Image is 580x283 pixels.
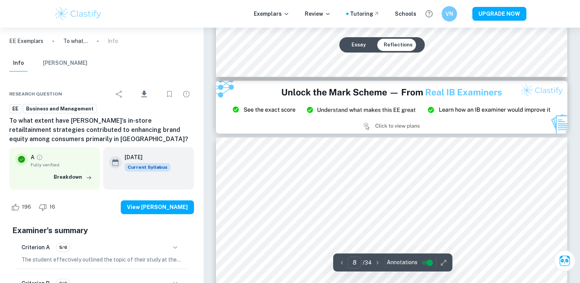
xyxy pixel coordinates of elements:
div: Report issue [179,86,194,102]
div: Bookmark [162,86,177,102]
div: Share [112,86,127,102]
span: Business and Management [23,105,96,113]
a: Tutoring [350,10,380,18]
div: Dislike [37,201,59,213]
button: [PERSON_NAME] [43,55,87,72]
h6: To what extent have [PERSON_NAME]'s in-store retailtainment strategies contributed to enhancing b... [9,116,194,144]
button: Reflections [378,39,419,51]
div: Like [9,201,35,213]
h6: VN [445,10,453,18]
a: EE [9,104,21,114]
button: UPGRADE NOW [472,7,526,21]
div: This exemplar is based on the current syllabus. Feel free to refer to it for inspiration/ideas wh... [125,163,171,171]
span: Annotations [387,258,417,267]
p: Info [108,37,118,45]
button: VN [442,6,457,21]
p: Review [305,10,331,18]
a: Business and Management [23,104,97,114]
img: Clastify logo [54,6,103,21]
button: Ask Clai [554,250,575,271]
span: 5/6 [56,244,70,251]
img: Ad [216,81,567,133]
button: Help and Feedback [422,7,435,20]
p: / 34 [363,258,372,267]
span: Research question [9,90,62,97]
a: Schools [395,10,416,18]
span: Fully verified [31,161,94,168]
h6: Criterion A [21,243,50,252]
span: EE [10,105,21,113]
button: Essay [345,39,372,51]
p: Exemplars [254,10,289,18]
button: View [PERSON_NAME] [121,200,194,214]
p: The student effectively outlined the topic of their study at the beginning of the essay, clearly ... [21,255,182,264]
div: Download [128,84,160,104]
button: Breakdown [52,171,94,183]
button: Info [9,55,28,72]
a: EE Exemplars [9,37,43,45]
p: To what extent have [PERSON_NAME]'s in-store retailtainment strategies contributed to enhancing b... [63,37,88,45]
p: A [31,153,35,161]
span: Current Syllabus [125,163,171,171]
h5: Examiner's summary [12,225,191,236]
h6: [DATE] [125,153,164,161]
span: 16 [45,203,59,211]
span: 196 [18,203,35,211]
a: Grade fully verified [36,154,43,161]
